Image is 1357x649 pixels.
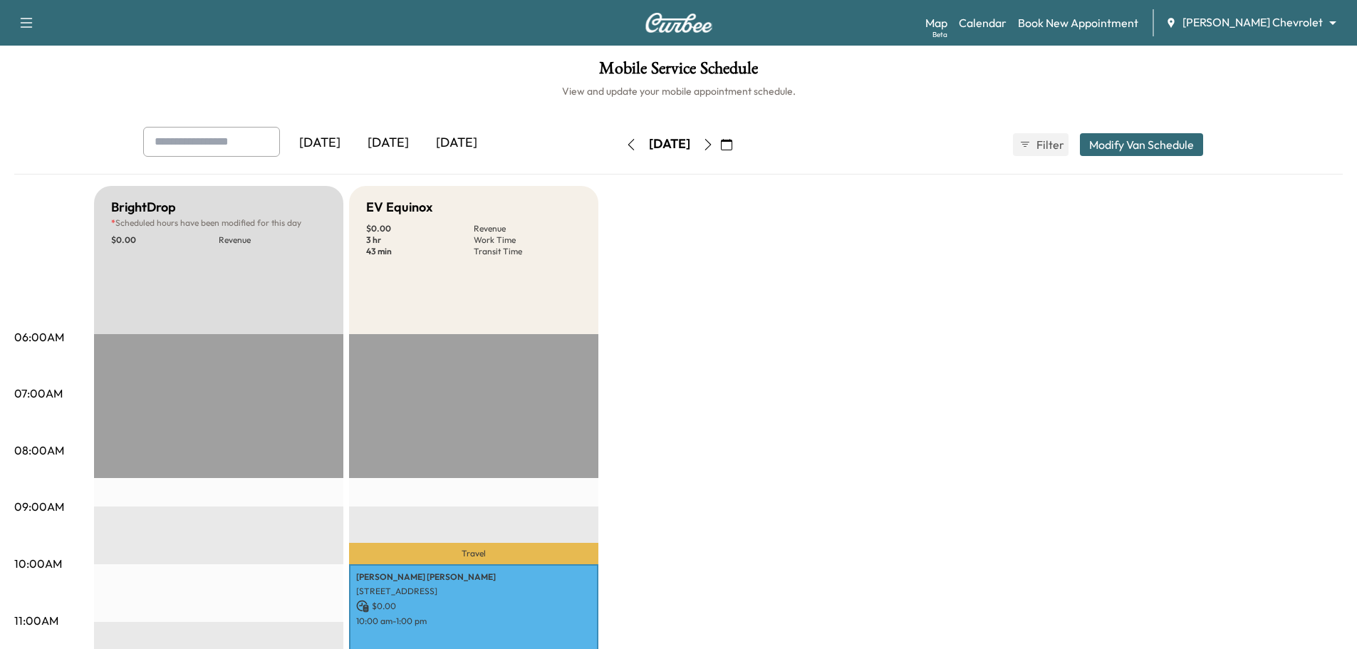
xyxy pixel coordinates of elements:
p: [STREET_ADDRESS] [356,586,591,597]
h5: BrightDrop [111,197,176,217]
p: $ 0.00 [366,223,474,234]
p: 07:00AM [14,385,63,402]
p: Revenue [219,234,326,246]
p: Travel [349,543,598,564]
div: [DATE] [422,127,491,160]
p: 11:00AM [14,612,58,629]
p: [PERSON_NAME] [PERSON_NAME] [356,571,591,583]
button: Filter [1013,133,1069,156]
p: 10:00 am - 1:00 pm [356,616,591,627]
p: Scheduled hours have been modified for this day [111,217,326,229]
h6: View and update your mobile appointment schedule. [14,84,1343,98]
div: [DATE] [354,127,422,160]
a: Book New Appointment [1018,14,1138,31]
div: Beta [932,29,947,40]
div: [DATE] [649,135,690,153]
p: 10:00AM [14,555,62,572]
p: 43 min [366,246,474,257]
a: Calendar [959,14,1007,31]
span: [PERSON_NAME] Chevrolet [1182,14,1323,31]
img: Curbee Logo [645,13,713,33]
p: $ 0.00 [111,234,219,246]
p: 09:00AM [14,498,64,515]
a: MapBeta [925,14,947,31]
p: 3 hr [366,234,474,246]
p: Transit Time [474,246,581,257]
button: Modify Van Schedule [1080,133,1203,156]
h5: EV Equinox [366,197,432,217]
p: 08:00AM [14,442,64,459]
p: $ 0.00 [356,600,591,613]
div: [DATE] [286,127,354,160]
p: Revenue [474,223,581,234]
span: Filter [1036,136,1062,153]
p: Work Time [474,234,581,246]
h1: Mobile Service Schedule [14,60,1343,84]
p: 06:00AM [14,328,64,346]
